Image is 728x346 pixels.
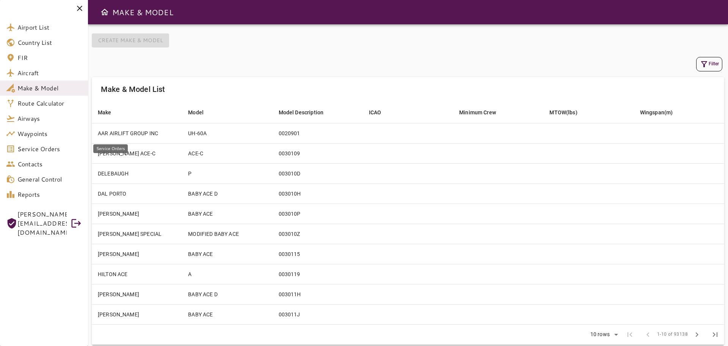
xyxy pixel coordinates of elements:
td: 0030115 [273,244,363,264]
span: Wingspan(m) [640,108,683,117]
h6: Make & Model List [101,83,165,95]
div: 10 rows [585,329,621,340]
div: ICAO [369,108,381,117]
div: MTOW(lbs) [549,108,577,117]
td: [PERSON_NAME] [92,244,182,264]
span: 1-10 of 93138 [657,331,688,338]
span: Last Page [706,325,724,344]
td: BABY ACE [182,244,272,264]
td: 003011J [273,304,363,324]
td: DELEBAUGH [92,163,182,183]
span: Aircraft [17,68,82,77]
div: Wingspan(m) [640,108,673,117]
span: Minimum Crew [459,108,506,117]
td: [PERSON_NAME] [92,284,182,304]
td: DAL PORTO [92,183,182,204]
div: Service Orders [93,144,128,153]
span: Route Calculator [17,99,82,108]
td: ACE-C [182,143,272,163]
span: Waypoints [17,129,82,138]
div: Model Description [279,108,324,117]
td: 0020901 [273,123,363,143]
span: Airport List [17,23,82,32]
span: Make [98,108,121,117]
td: A [182,264,272,284]
span: Contacts [17,160,82,169]
span: First Page [621,325,639,344]
span: chevron_right [692,330,701,339]
td: [PERSON_NAME] ACE-C [92,143,182,163]
span: Make & Model [17,84,82,93]
span: last_page [711,330,720,339]
span: Previous Page [639,325,657,344]
button: Filter [696,57,722,71]
span: FIR [17,53,82,62]
div: Make [98,108,111,117]
span: ICAO [369,108,391,117]
span: General Control [17,175,82,184]
td: [PERSON_NAME] [92,204,182,224]
td: 003010Z [273,224,363,244]
button: Open drawer [97,5,112,20]
h6: MAKE & MODEL [112,6,173,18]
td: 003011H [273,284,363,304]
td: 003010H [273,183,363,204]
td: BABY ACE [182,304,272,324]
td: [PERSON_NAME] [92,304,182,324]
span: Airways [17,114,82,123]
span: Next Page [688,325,706,344]
div: Minimum Crew [459,108,496,117]
span: Country List [17,38,82,47]
div: Model [188,108,204,117]
td: [PERSON_NAME] SPECIAL [92,224,182,244]
td: AAR AIRLIFT GROUP INC [92,123,182,143]
span: Service Orders [17,144,82,153]
td: HILTON ACE [92,264,182,284]
td: BABY ACE [182,204,272,224]
td: P [182,163,272,183]
td: MODIFIED BABY ACE [182,224,272,244]
span: [PERSON_NAME][EMAIL_ADDRESS][DOMAIN_NAME] [17,210,67,237]
td: 0030109 [273,143,363,163]
span: Reports [17,190,82,199]
div: 10 rows [588,331,612,338]
td: UH-60A [182,123,272,143]
span: MTOW(lbs) [549,108,587,117]
td: 003010P [273,204,363,224]
td: 003010D [273,163,363,183]
td: 0030119 [273,264,363,284]
td: BABY ACE D [182,284,272,304]
span: Model Description [279,108,334,117]
td: BABY ACE D [182,183,272,204]
span: Model [188,108,213,117]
